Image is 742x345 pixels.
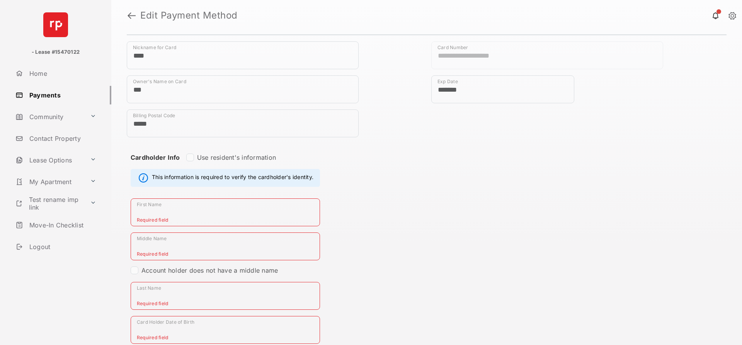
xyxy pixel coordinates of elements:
[12,129,111,148] a: Contact Property
[12,64,111,83] a: Home
[131,154,180,175] strong: Cardholder Info
[12,151,87,169] a: Lease Options
[12,108,87,126] a: Community
[12,194,87,213] a: Test rename imp link
[12,237,111,256] a: Logout
[141,266,278,274] label: Account holder does not have a middle name
[12,86,111,104] a: Payments
[152,173,313,183] span: This information is required to verify the cardholder's identity.
[140,11,238,20] strong: Edit Payment Method
[32,48,80,56] p: - Lease #15470122
[12,172,87,191] a: My Apartment
[12,216,111,234] a: Move-In Checklist
[43,12,68,37] img: svg+xml;base64,PHN2ZyB4bWxucz0iaHR0cDovL3d3dy53My5vcmcvMjAwMC9zdmciIHdpZHRoPSI2NCIgaGVpZ2h0PSI2NC...
[197,154,276,161] label: Use resident's information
